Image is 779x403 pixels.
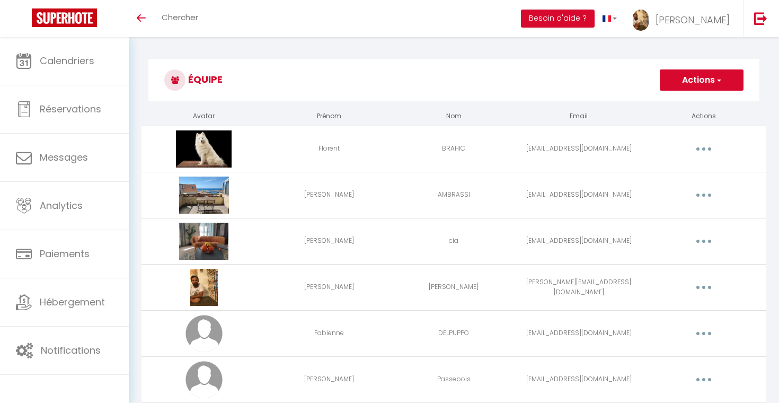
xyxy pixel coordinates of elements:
[41,344,101,357] span: Notifications
[516,264,641,310] td: [PERSON_NAME][EMAIL_ADDRESS][DOMAIN_NAME]
[392,107,517,126] th: Nom
[40,295,105,309] span: Hébergement
[633,10,649,31] img: ...
[641,107,766,126] th: Actions
[392,264,517,310] td: [PERSON_NAME]
[179,177,228,214] img: 16515732439758.jpg
[516,356,641,402] td: [EMAIL_ADDRESS][DOMAIN_NAME]
[754,12,767,25] img: logout
[392,218,517,264] td: cia
[267,356,392,402] td: [PERSON_NAME]
[162,12,198,23] span: Chercher
[516,172,641,218] td: [EMAIL_ADDRESS][DOMAIN_NAME]
[516,310,641,356] td: [EMAIL_ADDRESS][DOMAIN_NAME]
[32,8,97,27] img: Super Booking
[516,107,641,126] th: Email
[267,126,392,172] td: Florent
[267,310,392,356] td: Fabienne
[40,199,83,212] span: Analytics
[392,356,517,402] td: Passebois
[179,223,228,260] img: 1651821715357.jpg
[176,130,232,168] img: 16942758055722.JPG
[267,264,392,310] td: [PERSON_NAME]
[190,269,218,306] img: 16518219001249.jpg
[392,126,517,172] td: BRAHIC
[40,151,88,164] span: Messages
[392,310,517,356] td: DELPUPPO
[516,126,641,172] td: [EMAIL_ADDRESS][DOMAIN_NAME]
[185,361,223,398] img: avatar.png
[521,10,595,28] button: Besoin d'aide ?
[267,107,392,126] th: Prénom
[267,218,392,264] td: [PERSON_NAME]
[660,69,743,91] button: Actions
[392,172,517,218] td: AMBRASSI
[656,13,730,27] span: [PERSON_NAME]
[40,54,94,67] span: Calendriers
[516,218,641,264] td: [EMAIL_ADDRESS][DOMAIN_NAME]
[141,107,267,126] th: Avatar
[185,315,223,352] img: avatar.png
[267,172,392,218] td: [PERSON_NAME]
[148,59,759,101] h3: Équipe
[40,247,90,260] span: Paiements
[40,102,101,116] span: Réservations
